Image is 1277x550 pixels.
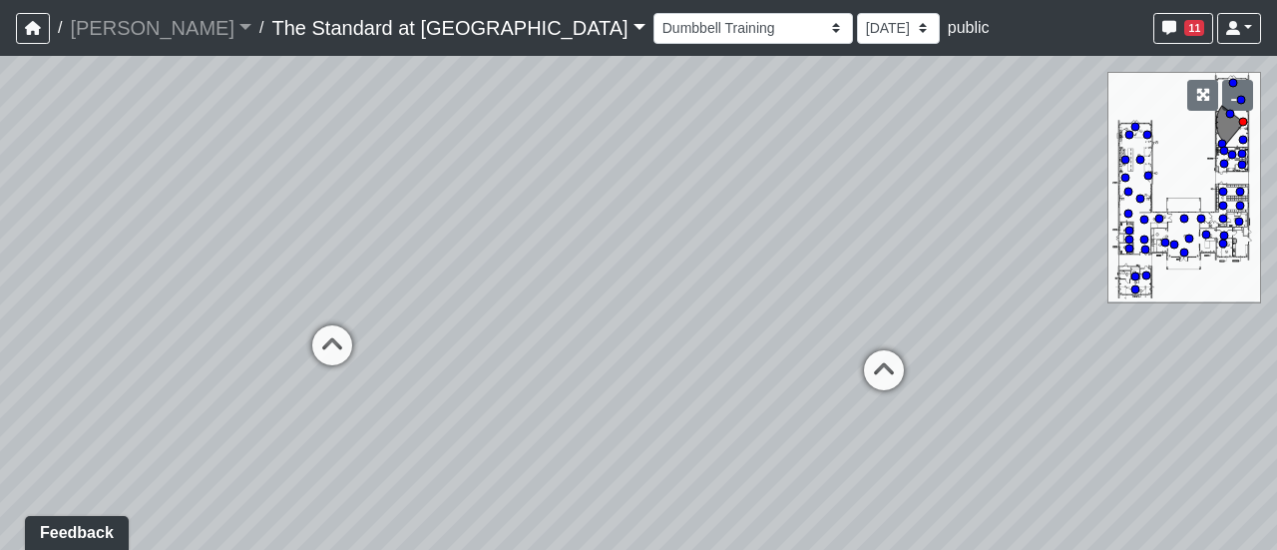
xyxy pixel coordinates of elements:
[948,19,990,36] span: public
[50,8,70,48] span: /
[1184,20,1204,36] span: 11
[251,8,271,48] span: /
[70,8,251,48] a: [PERSON_NAME]
[271,8,644,48] a: The Standard at [GEOGRAPHIC_DATA]
[15,510,133,550] iframe: Ybug feedback widget
[1153,13,1213,44] button: 11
